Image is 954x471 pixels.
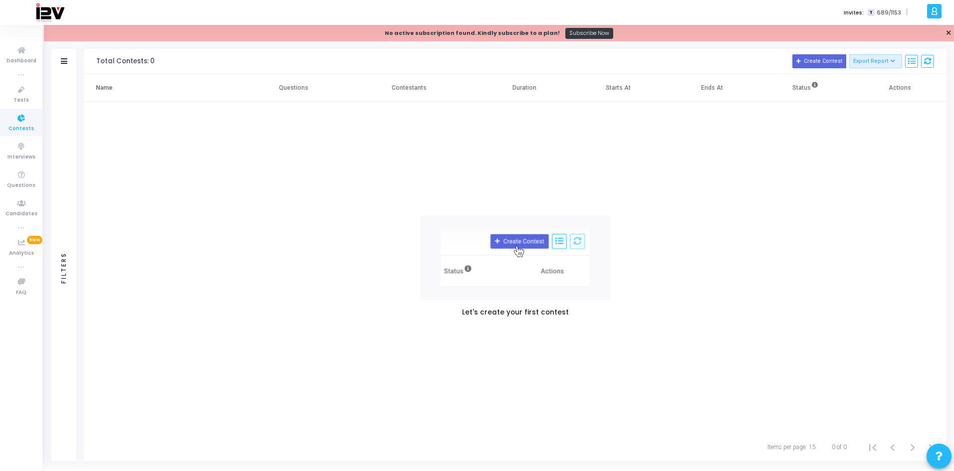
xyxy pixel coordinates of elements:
[246,74,340,102] th: Questions
[8,125,34,133] span: Contests
[883,437,903,457] button: Previous page
[5,210,37,218] span: Candidates
[565,28,614,39] a: Subscribe Now
[792,54,846,68] button: Create Contest
[35,2,64,22] img: logo
[571,74,665,102] th: Starts At
[59,213,68,322] div: Filters
[27,236,42,244] span: New
[9,249,34,258] span: Analytics
[13,96,29,105] span: Tests
[340,74,477,102] th: Contestants
[462,309,569,317] h5: Let's create your first contest
[767,443,807,452] div: Items per page:
[7,181,35,190] span: Questions
[759,74,853,102] th: Status
[903,437,923,457] button: Next page
[477,74,571,102] th: Duration
[849,54,903,68] button: Export Report
[906,7,908,17] span: |
[877,8,901,17] span: 689/1153
[863,437,883,457] button: First page
[844,8,864,17] label: Invites:
[809,443,816,452] div: 15
[868,9,874,16] span: T
[385,29,560,37] div: No active subscription found. Kindly subscribe to a plan!
[84,74,246,102] th: Name
[7,153,35,161] span: Interviews
[832,443,847,452] div: 0 of 0
[96,57,155,65] div: Total Contests: 0
[6,57,36,65] span: Dashboard
[421,215,610,300] img: new test/contest
[923,437,943,457] button: Last page
[16,289,26,297] span: FAQ
[946,28,952,38] a: ✕
[665,74,759,102] th: Ends At
[853,74,947,102] th: Actions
